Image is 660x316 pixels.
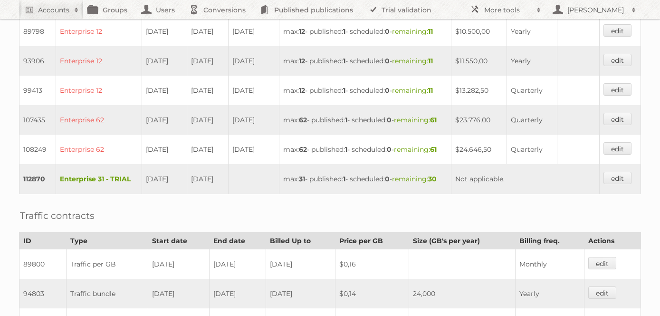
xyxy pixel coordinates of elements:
[451,135,507,164] td: $24.646,50
[210,249,266,279] td: [DATE]
[56,105,142,135] td: Enterprise 62
[299,27,305,36] strong: 12
[56,46,142,76] td: Enterprise 12
[279,76,451,105] td: max: - published: - scheduled: -
[299,86,305,95] strong: 12
[428,86,433,95] strong: 11
[279,164,451,194] td: max: - published: - scheduled: -
[335,233,409,249] th: Price per GB
[385,27,390,36] strong: 0
[507,105,557,135] td: Quarterly
[428,27,433,36] strong: 11
[385,57,390,65] strong: 0
[451,46,507,76] td: $11.550,00
[507,46,557,76] td: Yearly
[148,249,209,279] td: [DATE]
[299,57,305,65] strong: 12
[229,46,279,76] td: [DATE]
[210,279,266,308] td: [DATE]
[392,57,433,65] span: remaining:
[394,145,437,154] span: remaining:
[229,76,279,105] td: [DATE]
[299,175,305,183] strong: 31
[484,5,532,15] h2: More tools
[451,76,507,105] td: $13.282,50
[451,17,507,46] td: $10.500,00
[142,46,187,76] td: [DATE]
[67,249,148,279] td: Traffic per GB
[345,145,347,154] strong: 1
[507,76,557,105] td: Quarterly
[392,175,437,183] span: remaining:
[19,233,67,249] th: ID
[385,175,390,183] strong: 0
[279,135,451,164] td: max: - published: - scheduled: -
[19,249,67,279] td: 89800
[279,17,451,46] td: max: - published: - scheduled: -
[266,249,335,279] td: [DATE]
[142,76,187,105] td: [DATE]
[142,164,187,194] td: [DATE]
[148,279,209,308] td: [DATE]
[430,145,437,154] strong: 61
[584,233,641,249] th: Actions
[187,76,228,105] td: [DATE]
[67,233,148,249] th: Type
[142,135,187,164] td: [DATE]
[387,116,392,124] strong: 0
[451,105,507,135] td: $23.776,00
[229,17,279,46] td: [DATE]
[229,135,279,164] td: [DATE]
[603,24,631,37] a: edit
[19,135,56,164] td: 108249
[507,17,557,46] td: Yearly
[588,286,616,299] a: edit
[603,113,631,125] a: edit
[343,27,345,36] strong: 1
[266,279,335,308] td: [DATE]
[56,76,142,105] td: Enterprise 12
[266,233,335,249] th: Billed Up to
[187,164,228,194] td: [DATE]
[187,105,228,135] td: [DATE]
[516,249,584,279] td: Monthly
[20,208,95,223] h2: Traffic contracts
[148,233,209,249] th: Start date
[56,164,142,194] td: Enterprise 31 - TRIAL
[38,5,69,15] h2: Accounts
[565,5,627,15] h2: [PERSON_NAME]
[19,76,56,105] td: 99413
[451,164,599,194] td: Not applicable.
[392,86,433,95] span: remaining:
[343,86,345,95] strong: 1
[56,17,142,46] td: Enterprise 12
[516,279,584,308] td: Yearly
[603,172,631,184] a: edit
[588,257,616,269] a: edit
[279,46,451,76] td: max: - published: - scheduled: -
[279,105,451,135] td: max: - published: - scheduled: -
[409,233,515,249] th: Size (GB's per year)
[229,105,279,135] td: [DATE]
[335,249,409,279] td: $0,16
[19,46,56,76] td: 93906
[187,17,228,46] td: [DATE]
[56,135,142,164] td: Enterprise 62
[142,17,187,46] td: [DATE]
[387,145,392,154] strong: 0
[394,116,437,124] span: remaining:
[19,279,67,308] td: 94803
[430,116,437,124] strong: 61
[187,46,228,76] td: [DATE]
[187,135,228,164] td: [DATE]
[603,83,631,96] a: edit
[19,105,56,135] td: 107435
[19,17,56,46] td: 89798
[335,279,409,308] td: $0,14
[603,142,631,155] a: edit
[19,164,56,194] td: 112870
[428,175,437,183] strong: 30
[409,279,515,308] td: 24,000
[210,233,266,249] th: End date
[299,116,307,124] strong: 62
